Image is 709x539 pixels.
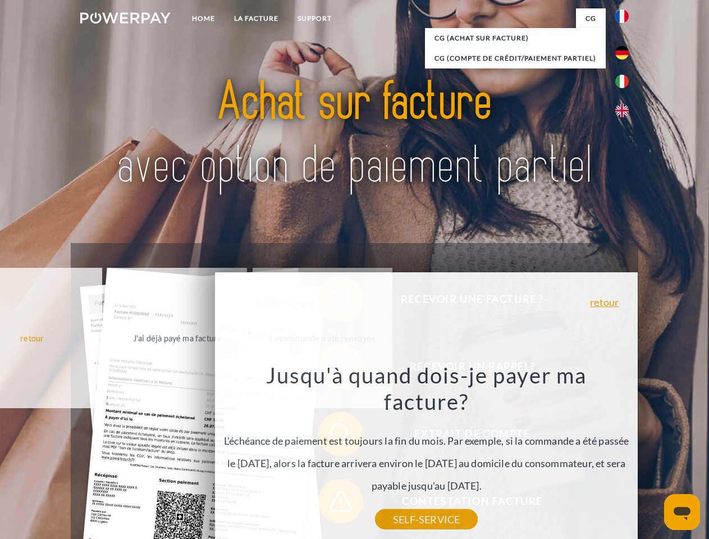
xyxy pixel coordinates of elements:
a: Home [182,8,225,29]
div: J'ai déjà payé ma facture [115,330,241,345]
a: retour [590,297,619,307]
a: SELF-SERVICE [375,509,478,529]
img: it [615,75,629,88]
img: de [615,46,629,60]
a: Support [288,8,341,29]
img: fr [615,10,629,23]
img: logo-powerpay-white.svg [80,12,171,24]
iframe: Bouton de lancement de la fenêtre de messagerie [664,494,700,530]
a: LA FACTURE [225,8,288,29]
a: CG (achat sur facture) [425,28,606,48]
div: L'échéance de paiement est toujours la fin du mois. Par exemple, si la commande a été passée le [... [222,362,632,519]
h3: Jusqu'à quand dois-je payer ma facture? [222,362,632,415]
a: CG [576,8,606,29]
a: CG (Compte de crédit/paiement partiel) [425,48,606,68]
img: en [615,104,629,117]
img: title-powerpay_fr.svg [107,54,602,215]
